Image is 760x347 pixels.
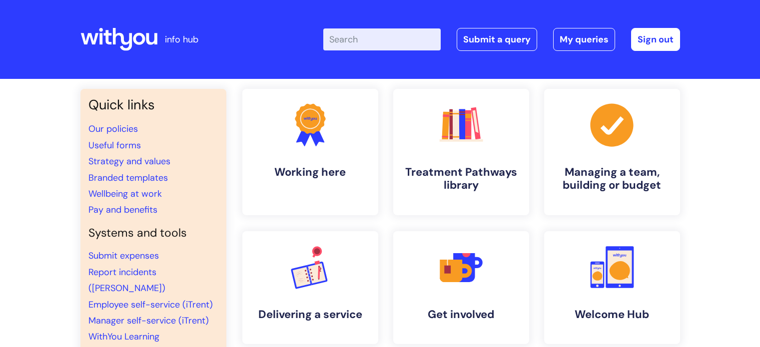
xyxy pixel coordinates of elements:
a: Strategy and values [88,155,170,167]
h4: Systems and tools [88,226,218,240]
a: Managing a team, building or budget [544,89,680,215]
a: Wellbeing at work [88,188,162,200]
a: WithYou Learning [88,331,159,343]
a: Branded templates [88,172,168,184]
a: My queries [553,28,615,51]
a: Manager self-service (iTrent) [88,315,209,327]
h4: Welcome Hub [552,308,672,321]
h4: Delivering a service [250,308,370,321]
a: Employee self-service (iTrent) [88,299,213,311]
a: Treatment Pathways library [393,89,529,215]
p: info hub [165,31,198,47]
a: Our policies [88,123,138,135]
a: Submit a query [457,28,537,51]
h4: Working here [250,166,370,179]
h4: Treatment Pathways library [401,166,521,192]
div: | - [323,28,680,51]
h4: Managing a team, building or budget [552,166,672,192]
a: Pay and benefits [88,204,157,216]
a: Welcome Hub [544,231,680,344]
a: Report incidents ([PERSON_NAME]) [88,266,165,294]
h4: Get involved [401,308,521,321]
a: Delivering a service [242,231,378,344]
input: Search [323,28,441,50]
a: Useful forms [88,139,141,151]
a: Get involved [393,231,529,344]
a: Submit expenses [88,250,159,262]
a: Sign out [631,28,680,51]
h3: Quick links [88,97,218,113]
a: Working here [242,89,378,215]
